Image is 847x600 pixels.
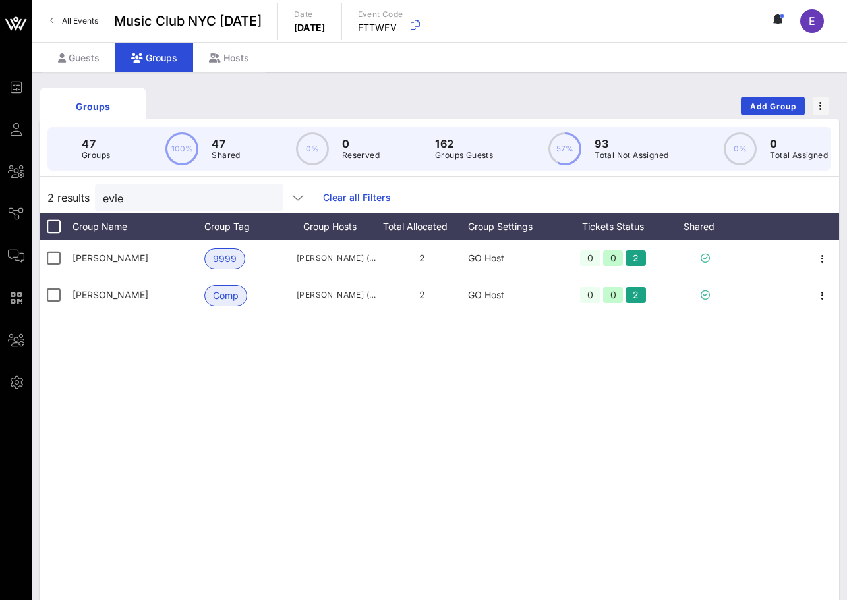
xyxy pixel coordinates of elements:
div: Groups [115,43,193,72]
p: Event Code [358,8,403,21]
p: Groups Guests [435,149,493,162]
div: Groups [50,99,136,113]
p: Total Assigned [770,149,828,162]
span: E [809,14,815,28]
span: [PERSON_NAME] ([EMAIL_ADDRESS][US_STATE][DOMAIN_NAME]) [297,252,376,265]
div: GO Host [468,277,560,314]
p: Groups [82,149,110,162]
a: All Events [42,11,106,32]
div: Hosts [193,43,265,72]
p: 47 [82,136,110,151]
span: 2 [419,289,425,300]
div: Shared [666,213,745,240]
p: 0 [342,136,380,151]
p: FTTWFV [358,21,403,34]
div: Group Settings [468,213,560,240]
span: [PERSON_NAME] ([EMAIL_ADDRESS][DOMAIN_NAME]) [297,288,376,302]
span: 2 [419,252,425,263]
div: Group Hosts [297,213,376,240]
a: Clear all Filters [323,190,391,205]
p: Reserved [342,149,380,162]
div: 0 [580,250,600,266]
p: 93 [595,136,668,151]
p: Total Not Assigned [595,149,668,162]
div: 0 [580,287,600,303]
div: 2 [626,250,646,266]
p: 0 [770,136,828,151]
div: Total Allocated [376,213,468,240]
span: Comp [213,286,239,306]
p: 162 [435,136,493,151]
div: Tickets Status [560,213,666,240]
div: 2 [626,287,646,303]
span: 2 results [47,190,90,205]
button: Add Group [741,97,805,115]
div: 0 [603,250,624,266]
div: Group Name [73,213,204,240]
span: Add Group [749,101,797,111]
p: Shared [212,149,240,162]
span: Music Club NYC [DATE] [114,11,262,31]
p: [DATE] [294,21,326,34]
p: 47 [212,136,240,151]
span: 9999 [213,249,237,269]
span: Evie McMahan [73,252,148,263]
div: 0 [603,287,624,303]
div: Group Tag [204,213,297,240]
div: E [800,9,824,33]
p: Date [294,8,326,21]
span: All Events [62,16,98,26]
span: Evie McMahan [73,289,148,300]
div: Guests [42,43,115,72]
div: GO Host [468,240,560,277]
